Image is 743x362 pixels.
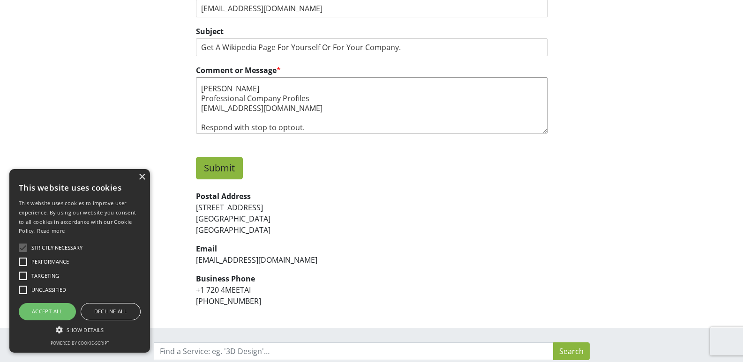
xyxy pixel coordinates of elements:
[37,227,65,234] a: Read more
[553,342,590,360] button: Search
[154,342,554,360] input: Find a Service: eg. '3D Design'…
[196,191,548,236] p: [STREET_ADDRESS] [GEOGRAPHIC_DATA] [GEOGRAPHIC_DATA]
[51,340,109,346] a: Powered by cookie-script
[196,273,255,284] strong: Business Phone
[31,272,59,280] span: Targeting
[19,199,136,234] span: This website uses cookies to improve user experience. By using our website you consent to all coo...
[196,191,251,201] strong: Postal Address
[196,244,217,254] strong: Email
[31,258,69,266] span: Performance
[67,326,104,333] span: Show details
[196,66,548,75] label: Comment or Message
[31,286,66,294] span: Unclassified
[196,273,548,307] p: +1 720 4MEETAI [PHONE_NUMBER]
[196,27,548,37] label: Subject
[196,243,548,266] p: [EMAIL_ADDRESS][DOMAIN_NAME]
[81,303,141,320] div: Decline all
[138,174,145,181] div: Close
[19,303,76,320] div: Accept all
[19,325,141,334] div: Show details
[19,176,141,199] div: This website uses cookies
[196,157,243,179] button: Submit
[31,244,83,252] span: Strictly necessary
